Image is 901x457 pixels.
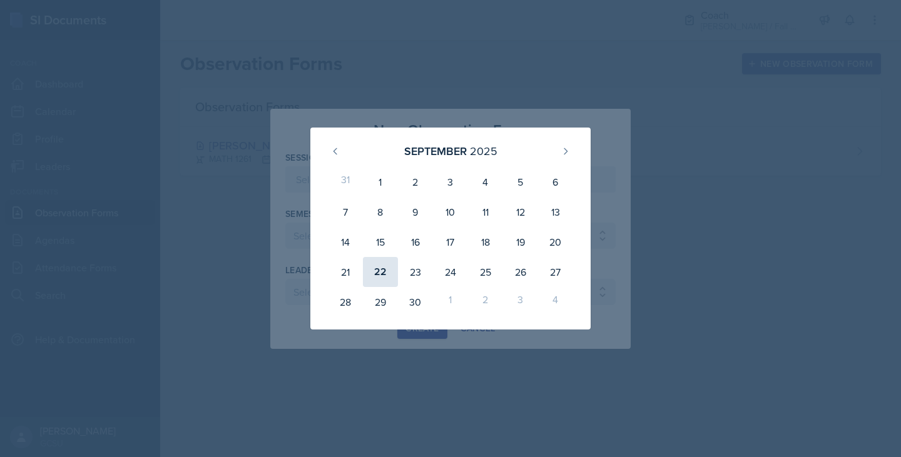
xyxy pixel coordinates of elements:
[503,197,538,227] div: 12
[468,167,503,197] div: 4
[433,197,468,227] div: 10
[433,287,468,317] div: 1
[538,167,573,197] div: 6
[398,167,433,197] div: 2
[328,227,363,257] div: 14
[468,227,503,257] div: 18
[538,197,573,227] div: 13
[468,197,503,227] div: 11
[398,197,433,227] div: 9
[398,227,433,257] div: 16
[503,287,538,317] div: 3
[328,257,363,287] div: 21
[433,167,468,197] div: 3
[328,197,363,227] div: 7
[363,167,398,197] div: 1
[503,257,538,287] div: 26
[363,287,398,317] div: 29
[468,287,503,317] div: 2
[398,287,433,317] div: 30
[363,227,398,257] div: 15
[433,257,468,287] div: 24
[433,227,468,257] div: 17
[398,257,433,287] div: 23
[363,257,398,287] div: 22
[468,257,503,287] div: 25
[404,143,467,159] div: September
[538,257,573,287] div: 27
[503,227,538,257] div: 19
[328,167,363,197] div: 31
[328,287,363,317] div: 28
[503,167,538,197] div: 5
[470,143,497,159] div: 2025
[363,197,398,227] div: 8
[538,287,573,317] div: 4
[538,227,573,257] div: 20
